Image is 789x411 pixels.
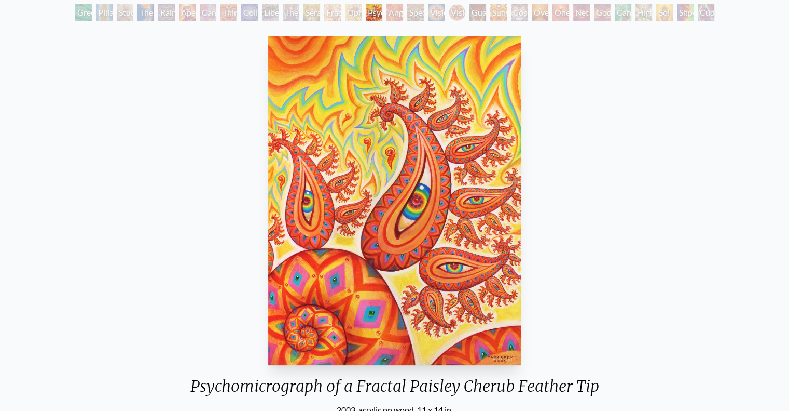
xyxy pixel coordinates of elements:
[96,4,113,21] div: Pillar of Awareness
[179,4,196,21] div: Aperture
[449,4,465,21] div: Vision [PERSON_NAME]
[428,4,445,21] div: Vision Crystal
[324,4,341,21] div: Fractal Eyes
[366,4,382,21] div: Psychomicrograph of a Fractal Paisley Cherub Feather Tip
[220,4,237,21] div: Third Eye Tears of Joy
[303,4,320,21] div: Seraphic Transport Docking on the Third Eye
[532,4,548,21] div: Oversoul
[117,4,133,21] div: Study for the Great Turn
[615,4,631,21] div: Cannafist
[182,377,607,404] div: Psychomicrograph of a Fractal Paisley Cherub Feather Tip
[656,4,673,21] div: Sol Invictus
[573,4,590,21] div: Net of Being
[677,4,694,21] div: Shpongled
[283,4,299,21] div: The Seer
[75,4,92,21] div: Green Hand
[345,4,362,21] div: Ophanic Eyelash
[698,4,714,21] div: Cuddle
[200,4,216,21] div: Cannabis Sutra
[268,36,521,365] img: Psychomicrograph-of-a-Fractal-Paisley-Cherub-Feather-Tip-2003-Alex-Grey-watermarked.jpg
[241,4,258,21] div: Collective Vision
[552,4,569,21] div: One
[386,4,403,21] div: Angel Skin
[137,4,154,21] div: The Torch
[490,4,507,21] div: Sunyata
[262,4,279,21] div: Liberation Through Seeing
[594,4,611,21] div: Godself
[635,4,652,21] div: Higher Vision
[469,4,486,21] div: Guardian of Infinite Vision
[511,4,528,21] div: Cosmic Elf
[407,4,424,21] div: Spectral Lotus
[158,4,175,21] div: Rainbow Eye Ripple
